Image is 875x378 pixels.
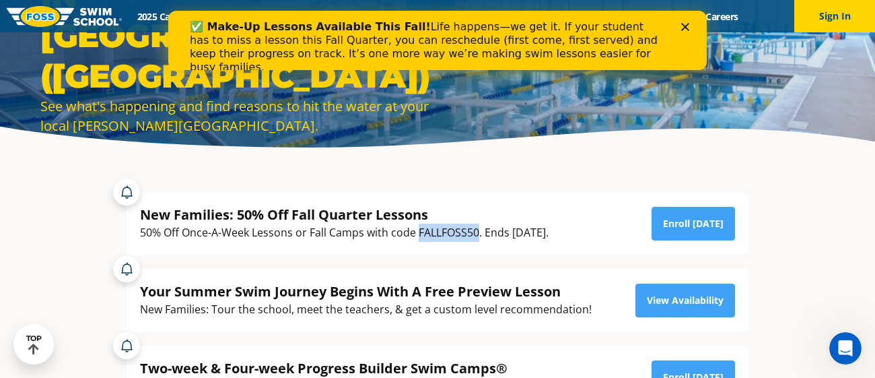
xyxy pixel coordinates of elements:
div: 50% Off Once-A-Week Lessons or Fall Camps with code FALLFOSS50. Ends [DATE]. [140,224,549,242]
a: Careers [694,10,750,23]
a: About [PERSON_NAME] [384,10,510,23]
a: Schools [209,10,266,23]
iframe: Intercom live chat [829,332,862,365]
a: View Availability [635,284,735,317]
div: Your Summer Swim Journey Begins With A Free Preview Lesson [140,282,592,301]
div: TOP [26,334,42,355]
a: Swim Path® Program [266,10,384,23]
div: Life happens—we get it. If your student has to miss a lesson this Fall Quarter, you can reschedul... [22,9,495,63]
a: 2025 Calendar [125,10,209,23]
div: See what's happening and find reasons to hit the water at your local [PERSON_NAME][GEOGRAPHIC_DATA]. [40,96,431,135]
iframe: Intercom live chat banner [168,11,707,70]
div: Close [513,12,526,20]
b: ✅ Make-Up Lessons Available This Fall! [22,9,262,22]
a: Swim Like [PERSON_NAME] [509,10,652,23]
img: FOSS Swim School Logo [7,6,122,27]
div: New Families: 50% Off Fall Quarter Lessons [140,206,549,224]
a: Blog [652,10,694,23]
a: Enroll [DATE] [652,207,735,241]
div: New Families: Tour the school, meet the teachers, & get a custom level recommendation! [140,301,592,319]
div: Two-week & Four-week Progress Builder Swim Camps® [140,359,508,377]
